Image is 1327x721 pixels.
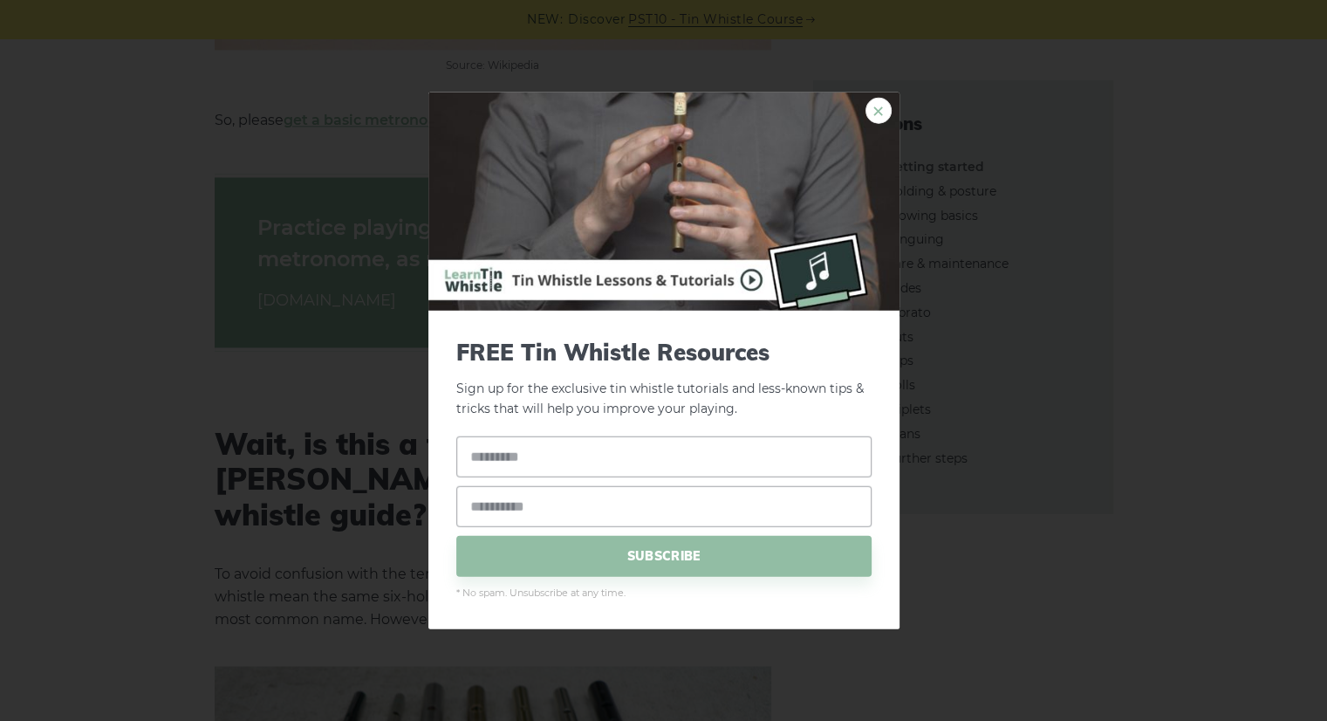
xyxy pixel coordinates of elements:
[865,98,892,124] a: ×
[456,339,872,419] p: Sign up for the exclusive tin whistle tutorials and less-known tips & tricks that will help you i...
[428,93,899,311] img: Tin Whistle Buying Guide Preview
[456,535,872,576] span: SUBSCRIBE
[456,339,872,366] span: FREE Tin Whistle Resources
[456,585,872,601] span: * No spam. Unsubscribe at any time.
